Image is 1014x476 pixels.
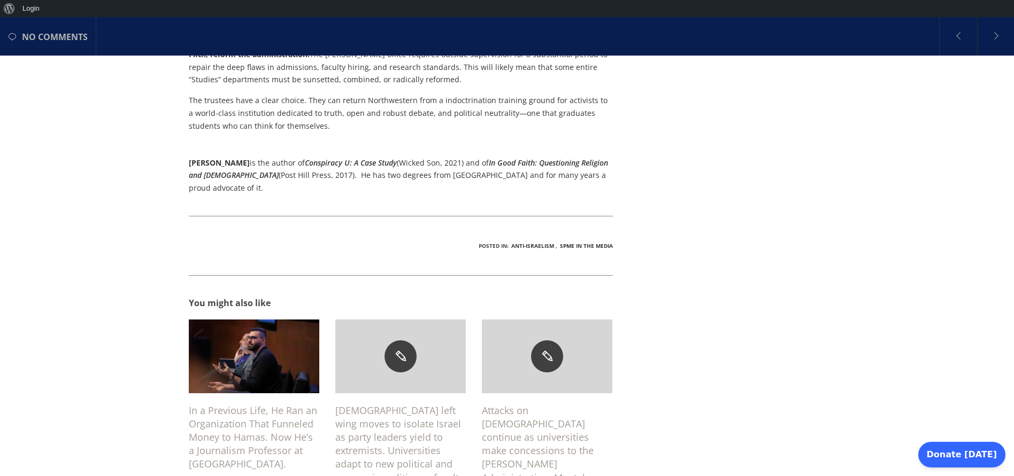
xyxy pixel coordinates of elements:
img: Attacks on Jews continue as universities make concessions to the Trump Administration. Mental hea... [482,319,612,393]
li: Posted In: [479,238,509,254]
a: Anti-Israelism [511,242,554,249]
p: is the author of (Wicked Son, 2021) and of (Post Hill Press, 2017). He has two degrees from [GEOG... [189,157,613,194]
a: SPME in the Media [560,242,613,249]
h5: You might also like [189,297,613,309]
img: Democratic Party left wing moves to isolate Israel as party leaders yield to extremists. Universi... [335,319,466,393]
a: In a Previous Life, He Ran an Organization That Funneled Money to Hamas. Now He’s a Journalism Pr... [189,404,319,471]
a: (opens in a new tab) [940,17,977,54]
p: The trustees have a clear choice. They can return Northwestern from a indoctrination training gro... [189,94,613,132]
em: Conspiracy U: A Case Study [305,158,397,168]
strong: Fifth, reform the administration. [189,49,310,59]
p: The [PERSON_NAME] office requires outside supervision for a substantial period to repair the deep... [189,48,613,86]
strong: [PERSON_NAME] [189,158,250,168]
span: no comments [22,18,88,56]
